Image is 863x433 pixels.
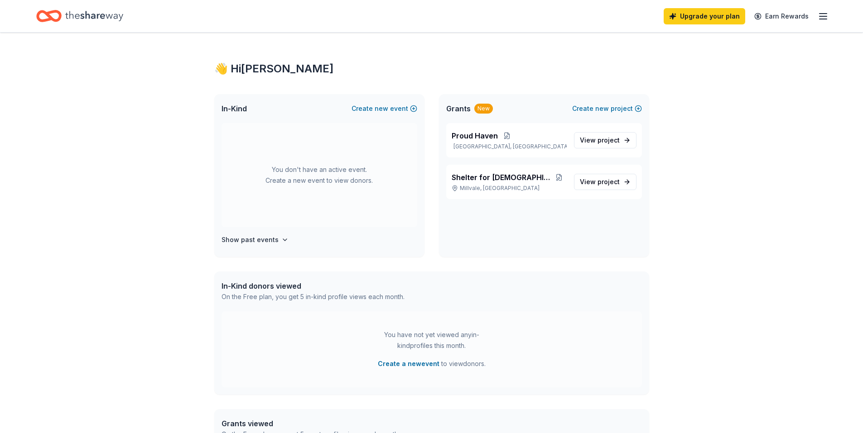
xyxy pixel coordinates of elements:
[595,103,609,114] span: new
[572,103,642,114] button: Createnewproject
[446,103,471,114] span: Grants
[375,103,388,114] span: new
[222,418,400,429] div: Grants viewed
[222,291,405,302] div: On the Free plan, you get 5 in-kind profile views each month.
[452,143,567,150] p: [GEOGRAPHIC_DATA], [GEOGRAPHIC_DATA]
[598,178,620,186] span: project
[222,234,279,245] h4: Show past events
[452,130,498,141] span: Proud Haven
[352,103,417,114] button: Createnewevent
[375,329,488,351] div: You have not yet viewed any in-kind profiles this month.
[222,103,247,114] span: In-Kind
[222,234,289,245] button: Show past events
[222,281,405,291] div: In-Kind donors viewed
[452,172,552,183] span: Shelter for [DEMOGRAPHIC_DATA]
[36,5,123,27] a: Home
[214,62,649,76] div: 👋 Hi [PERSON_NAME]
[574,132,636,148] a: View project
[580,135,620,146] span: View
[598,136,620,144] span: project
[222,123,417,227] div: You don't have an active event. Create a new event to view donors.
[452,185,567,192] p: Millvale, [GEOGRAPHIC_DATA]
[378,358,439,369] button: Create a newevent
[580,176,620,187] span: View
[378,358,486,369] span: to view donors .
[574,174,636,190] a: View project
[474,104,493,114] div: New
[664,8,745,24] a: Upgrade your plan
[749,8,814,24] a: Earn Rewards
